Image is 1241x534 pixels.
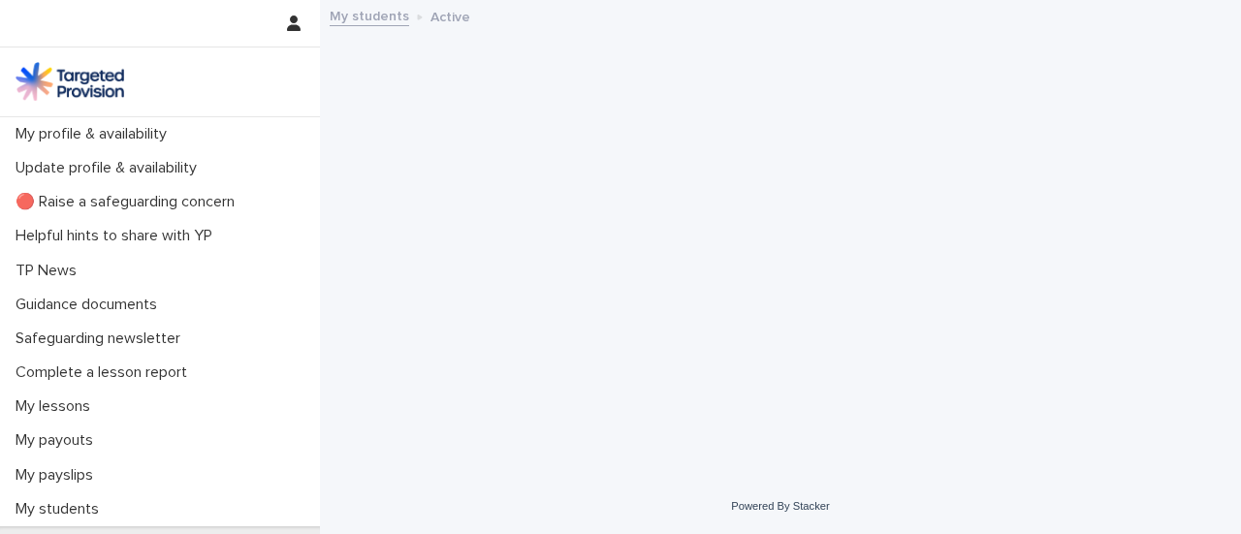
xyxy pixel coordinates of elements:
p: My profile & availability [8,125,182,143]
p: Update profile & availability [8,159,212,177]
p: Guidance documents [8,296,173,314]
img: M5nRWzHhSzIhMunXDL62 [16,62,124,101]
a: My students [330,4,409,26]
p: Active [430,5,470,26]
p: TP News [8,262,92,280]
p: My payslips [8,466,109,485]
a: Powered By Stacker [731,500,829,512]
p: Complete a lesson report [8,363,203,382]
p: My students [8,500,114,518]
p: My payouts [8,431,109,450]
p: Safeguarding newsletter [8,330,196,348]
p: 🔴 Raise a safeguarding concern [8,193,250,211]
p: Helpful hints to share with YP [8,227,228,245]
p: My lessons [8,397,106,416]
